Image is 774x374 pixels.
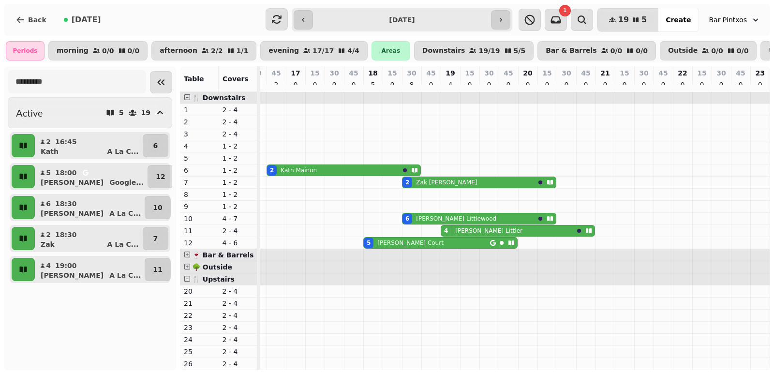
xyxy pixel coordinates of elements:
[350,80,357,90] p: 0
[45,261,51,270] p: 4
[223,359,253,369] p: 2 - 4
[55,261,77,270] p: 19:00
[311,80,319,90] p: 0
[679,80,686,90] p: 0
[639,68,648,78] p: 30
[184,129,215,139] p: 3
[349,68,358,78] p: 45
[223,238,253,248] p: 4 - 6
[659,80,667,90] p: 0
[408,80,416,90] p: 8
[260,41,368,60] button: evening17/174/4
[367,239,371,247] div: 5
[223,153,253,163] p: 1 - 2
[184,311,215,320] p: 22
[223,117,253,127] p: 2 - 4
[542,68,551,78] p: 15
[223,190,253,199] p: 1 - 2
[184,238,215,248] p: 12
[272,80,280,90] p: 2
[703,11,766,29] button: Bar Pintxos
[621,80,628,90] p: 0
[581,68,590,78] p: 45
[184,335,215,344] p: 24
[184,153,215,163] p: 5
[119,109,124,116] p: 5
[405,215,409,223] div: 6
[184,141,215,151] p: 4
[57,47,89,55] p: morning
[313,47,334,54] p: 17 / 17
[184,359,215,369] p: 26
[737,80,744,90] p: 0
[45,168,51,178] p: 5
[223,129,253,139] p: 2 - 4
[268,47,299,55] p: evening
[484,68,493,78] p: 30
[107,147,138,156] p: A La C ...
[223,347,253,357] p: 2 - 4
[41,270,104,280] p: [PERSON_NAME]
[736,68,745,78] p: 45
[546,47,597,55] p: Bar & Barrels
[184,117,215,127] p: 2
[102,47,114,54] p: 0 / 0
[537,41,656,60] button: Bar & Barrels0/00/0
[55,168,77,178] p: 18:00
[697,68,706,78] p: 15
[640,80,648,90] p: 0
[405,179,409,186] div: 2
[109,209,141,218] p: A La C ...
[8,97,172,128] button: Active519
[184,347,215,357] p: 25
[153,234,158,243] p: 7
[416,179,477,186] p: Zak [PERSON_NAME]
[737,47,749,54] p: 0 / 0
[756,80,764,90] p: 0
[184,286,215,296] p: 20
[504,68,513,78] p: 45
[6,41,45,60] div: Periods
[143,227,168,250] button: 7
[107,239,138,249] p: A La C ...
[192,94,246,102] span: 🍴 Downstairs
[620,68,629,78] p: 15
[223,178,253,187] p: 1 - 2
[709,15,747,25] span: Bar Pintxos
[184,214,215,224] p: 10
[55,230,77,239] p: 18:30
[41,239,55,249] p: Zak
[37,196,143,219] button: 618:30[PERSON_NAME]A La C...
[368,68,377,78] p: 18
[184,202,215,211] p: 9
[465,68,474,78] p: 15
[563,8,566,13] span: 1
[485,80,493,90] p: 0
[223,165,253,175] p: 1 - 2
[377,239,443,247] p: [PERSON_NAME] Court
[56,8,109,31] button: [DATE]
[388,80,396,90] p: 0
[211,47,223,54] p: 2 / 2
[455,227,522,235] p: [PERSON_NAME] Littler
[141,109,150,116] p: 19
[698,80,706,90] p: 0
[184,299,215,308] p: 21
[310,68,319,78] p: 15
[447,80,454,90] p: 4
[128,47,140,54] p: 0 / 0
[329,68,339,78] p: 30
[160,47,197,55] p: afternoon
[252,68,261,78] p: 30
[45,137,51,147] p: 2
[45,199,51,209] p: 6
[601,80,609,90] p: 0
[153,203,162,212] p: 10
[466,80,474,90] p: 0
[184,105,215,115] p: 1
[271,68,281,78] p: 45
[223,202,253,211] p: 1 - 2
[582,80,590,90] p: 0
[37,134,141,157] button: 216:45KathA La C...
[618,16,629,24] span: 19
